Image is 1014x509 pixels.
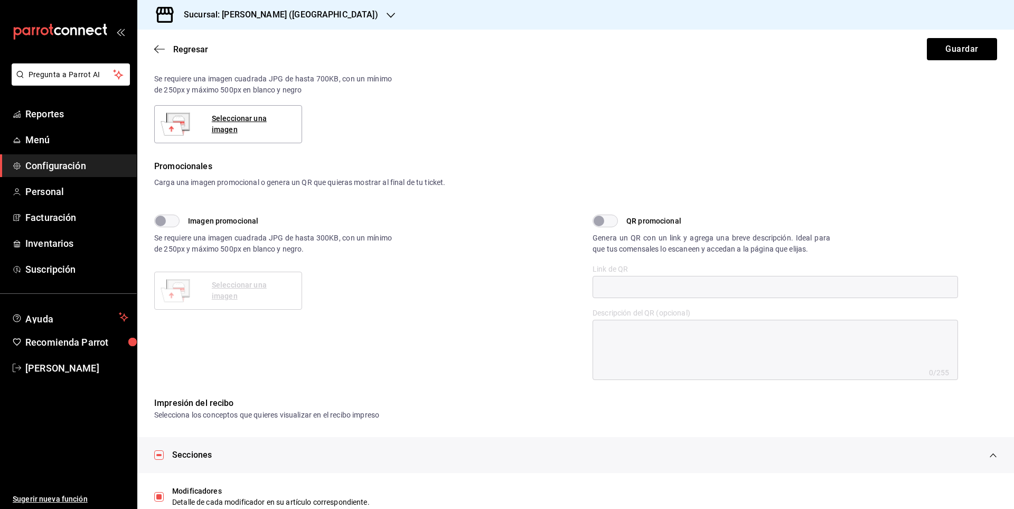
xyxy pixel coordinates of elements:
[12,63,130,86] button: Pregunta a Parrot AI
[212,280,293,302] div: Seleccionar una imagen
[158,274,192,308] img: Preview
[25,335,128,349] span: Recomienda Parrot
[25,133,128,147] span: Menú
[173,44,208,54] span: Regresar
[188,216,258,227] span: Imagen promocional
[25,210,128,225] span: Facturación
[158,107,192,141] img: Preview
[154,44,208,54] button: Regresar
[154,160,997,173] div: Promocionales
[172,497,997,508] div: Detalle de cada modificador en su artículo correspondiente.
[25,262,128,276] span: Suscripción
[593,309,958,317] label: Descripción del QR (opcional)
[25,159,128,173] span: Configuración
[626,216,681,227] span: QR promocional
[25,311,115,323] span: Ayuda
[25,361,128,375] span: [PERSON_NAME]
[175,8,378,21] h3: Sucursal: [PERSON_NAME] ([GEOGRAPHIC_DATA])
[154,410,997,420] p: Selecciona los conceptos que quieres visualizar en el recibo impreso
[25,107,128,121] span: Reportes
[929,367,950,378] div: 0 /255
[154,177,997,188] div: Carga una imagen promocional o genera un QR que quieras mostrar al final de tu ticket.
[29,69,114,80] span: Pregunta a Parrot AI
[154,233,392,255] div: Se requiere una imagen cuadrada JPG de hasta 300KB, con un mínimo de 250px y máximo 500px en blan...
[172,449,212,461] span: Secciones
[25,184,128,199] span: Personal
[593,233,830,255] div: Genera un QR con un link y agrega una breve descripción. Ideal para que tus comensales lo escanee...
[13,494,128,505] span: Sugerir nueva función
[25,236,128,251] span: Inventarios
[7,77,130,88] a: Pregunta a Parrot AI
[116,27,125,36] button: open_drawer_menu
[212,113,293,135] div: Seleccionar una imagen
[172,486,997,497] div: Modificadores
[593,265,958,273] label: Link de QR
[154,397,997,410] div: Impresión del recibo
[154,73,392,96] div: Se requiere una imagen cuadrada JPG de hasta 700KB, con un mínimo de 250px y máximo 500px en blan...
[927,38,997,60] button: Guardar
